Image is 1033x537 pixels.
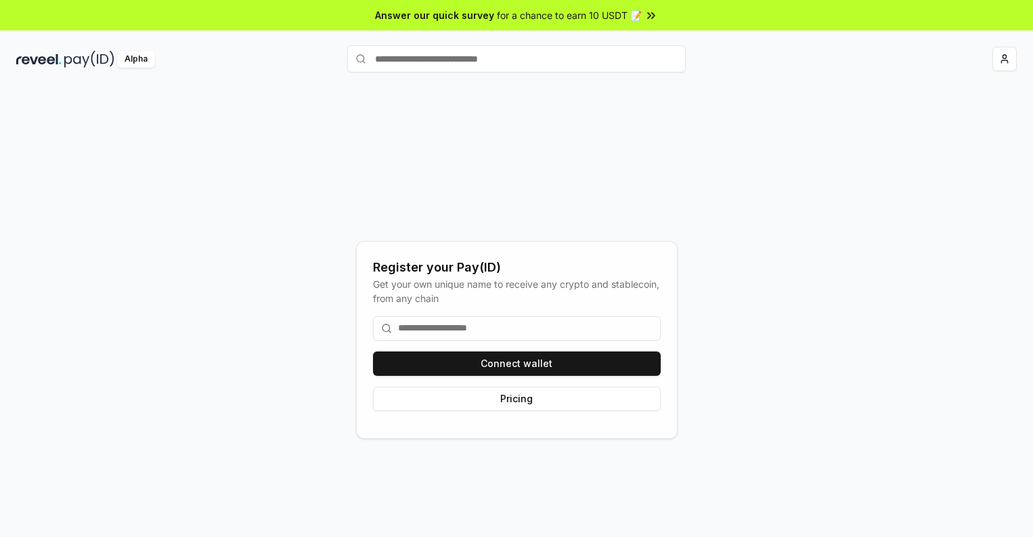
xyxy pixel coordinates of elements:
button: Connect wallet [373,351,661,376]
div: Get your own unique name to receive any crypto and stablecoin, from any chain [373,277,661,305]
img: reveel_dark [16,51,62,68]
span: for a chance to earn 10 USDT 📝 [497,8,642,22]
div: Alpha [117,51,155,68]
button: Pricing [373,387,661,411]
span: Answer our quick survey [375,8,494,22]
div: Register your Pay(ID) [373,258,661,277]
img: pay_id [64,51,114,68]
